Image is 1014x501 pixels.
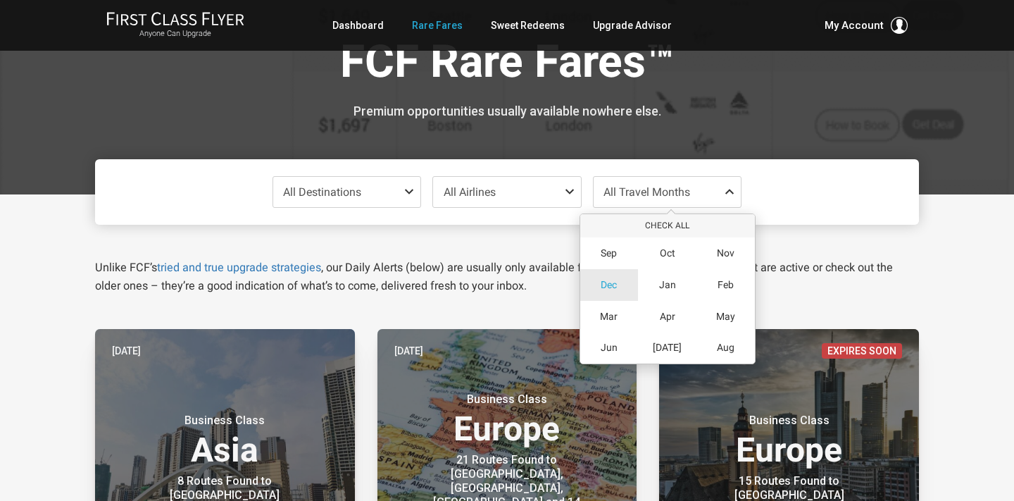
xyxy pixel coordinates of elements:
span: Feb [718,279,734,291]
a: Upgrade Advisor [593,13,672,38]
h3: Premium opportunities usually available nowhere else. [106,104,908,118]
button: Check All [580,214,755,237]
p: Unlike FCF’s , our Daily Alerts (below) are usually only available for a short time. Jump on thos... [95,259,919,295]
a: Dashboard [332,13,384,38]
h1: FCF Rare Fares™ [106,37,908,92]
span: Jun [601,342,618,354]
a: Rare Fares [412,13,463,38]
small: Business Class [419,392,595,407]
small: Anyone Can Upgrade [106,29,244,39]
span: All Airlines [444,185,496,199]
span: All Travel Months [603,185,690,199]
span: Oct [660,247,675,259]
span: Dec [601,279,617,291]
a: First Class FlyerAnyone Can Upgrade [106,11,244,39]
span: [DATE] [653,342,682,354]
small: Business Class [701,414,877,428]
span: All Destinations [283,185,361,199]
small: Business Class [137,414,313,428]
span: Aug [717,342,734,354]
span: May [716,311,735,323]
time: [DATE] [394,343,423,359]
a: tried and true upgrade strategies [157,261,321,274]
button: My Account [825,17,908,34]
span: Expires Soon [822,343,902,359]
span: Sep [601,247,617,259]
span: Jan [659,279,676,291]
time: [DATE] [112,343,141,359]
span: Nov [717,247,734,259]
img: First Class Flyer [106,11,244,26]
span: Mar [600,311,618,323]
h3: Asia [112,414,338,467]
h3: Europe [676,414,902,467]
a: Sweet Redeems [491,13,565,38]
span: Apr [660,311,675,323]
span: My Account [825,17,884,34]
h3: Europe [394,392,620,446]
